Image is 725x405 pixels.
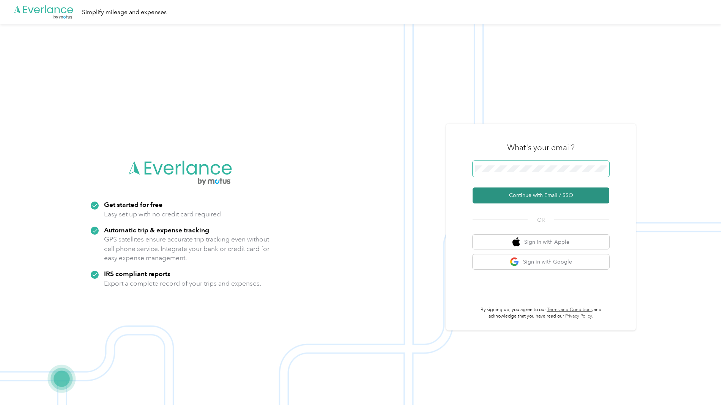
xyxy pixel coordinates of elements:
[473,187,609,203] button: Continue with Email / SSO
[510,257,519,267] img: google logo
[104,235,270,263] p: GPS satellites ensure accurate trip tracking even without cell phone service. Integrate your bank...
[565,313,592,319] a: Privacy Policy
[82,8,167,17] div: Simplify mileage and expenses
[104,210,221,219] p: Easy set up with no credit card required
[473,235,609,249] button: apple logoSign in with Apple
[104,270,170,278] strong: IRS compliant reports
[473,254,609,269] button: google logoSign in with Google
[507,142,575,153] h3: What's your email?
[473,307,609,320] p: By signing up, you agree to our and acknowledge that you have read our .
[547,307,593,313] a: Terms and Conditions
[104,226,209,234] strong: Automatic trip & expense tracking
[104,200,162,208] strong: Get started for free
[512,237,520,247] img: apple logo
[528,216,554,224] span: OR
[104,279,261,288] p: Export a complete record of your trips and expenses.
